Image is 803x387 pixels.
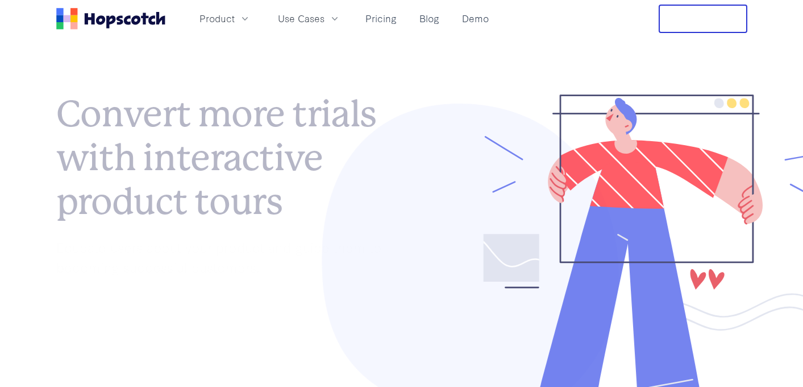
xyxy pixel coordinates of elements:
[193,9,257,28] button: Product
[457,9,493,28] a: Demo
[199,11,235,26] span: Product
[56,237,402,277] p: Educate users about your product and guide them to becoming successful customers.
[659,5,747,33] button: Free Trial
[56,92,402,223] h1: Convert more trials with interactive product tours
[278,11,324,26] span: Use Cases
[415,9,444,28] a: Blog
[56,8,165,30] a: Home
[361,9,401,28] a: Pricing
[271,9,347,28] button: Use Cases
